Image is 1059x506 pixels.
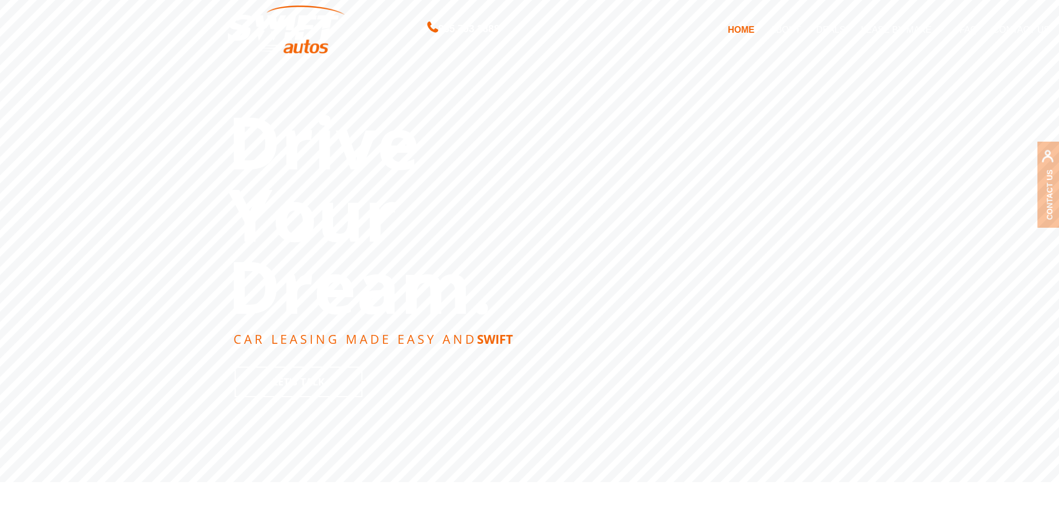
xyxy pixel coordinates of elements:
img: Swift Autos [228,6,345,54]
a: Let's Talk [235,367,362,397]
strong: SWIFT [477,330,513,347]
rs-layer: CAR LEASING MADE EASY AND [233,333,513,345]
a: ABOUT [762,18,808,41]
a: FAQ [952,18,985,41]
a: CONTACT US [985,18,1058,41]
a: LEASE BY MAKE [853,18,952,41]
span: 855.793.2888 [438,21,499,37]
rs-layer: Drive Your Dream. [227,106,492,322]
a: HOME [720,18,762,41]
a: DEALS [808,18,853,41]
a: 855.793.2888 [427,24,499,34]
